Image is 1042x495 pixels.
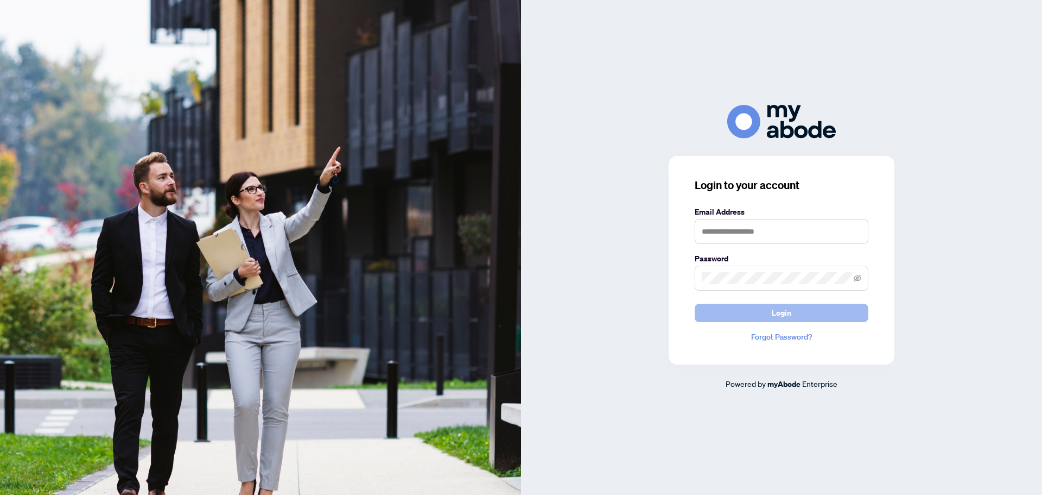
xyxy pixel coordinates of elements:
[695,178,868,193] h3: Login to your account
[802,379,837,389] span: Enterprise
[726,379,766,389] span: Powered by
[695,331,868,343] a: Forgot Password?
[695,253,868,265] label: Password
[695,206,868,218] label: Email Address
[772,304,791,322] span: Login
[695,304,868,322] button: Login
[727,105,836,138] img: ma-logo
[767,378,800,390] a: myAbode
[854,274,861,282] span: eye-invisible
